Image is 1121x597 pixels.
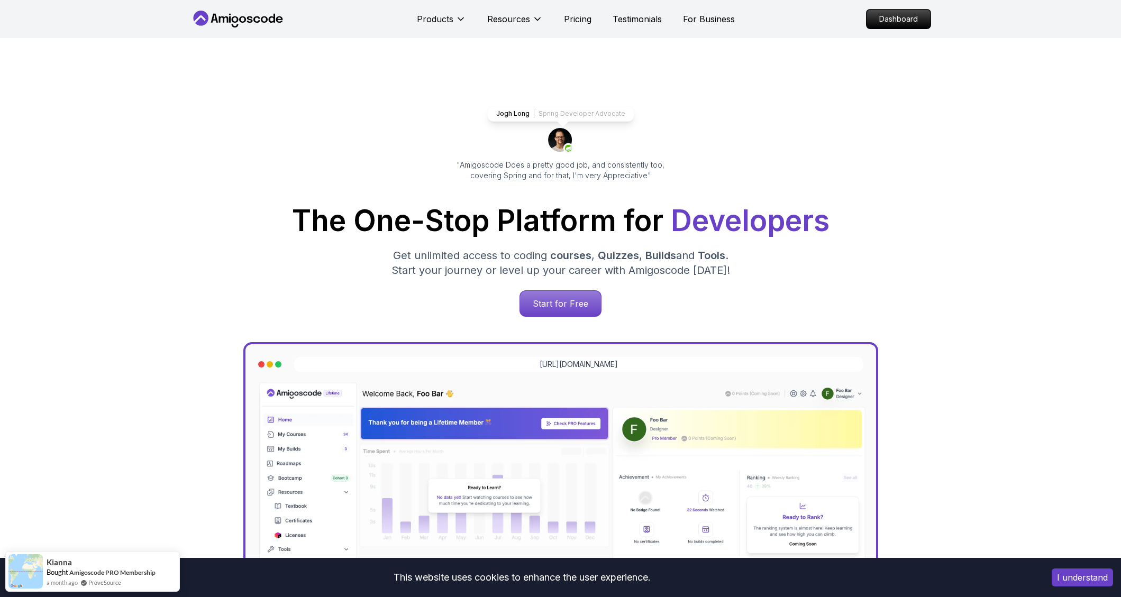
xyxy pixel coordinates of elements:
[598,249,639,262] span: Quizzes
[548,128,573,153] img: josh long
[671,203,830,238] span: Developers
[417,13,466,34] button: Products
[613,13,662,25] a: Testimonials
[867,10,931,29] p: Dashboard
[383,248,739,278] p: Get unlimited access to coding , , and . Start your journey or level up your career with Amigosco...
[540,359,618,370] a: [URL][DOMAIN_NAME]
[47,578,78,587] span: a month ago
[199,206,923,235] h1: The One-Stop Platform for
[539,109,625,118] p: Spring Developer Advocate
[520,290,601,317] a: Start for Free
[417,13,453,25] p: Products
[487,13,530,25] p: Resources
[1055,531,1121,581] iframe: chat widget
[47,558,72,567] span: Kianna
[8,554,43,589] img: provesource social proof notification image
[645,249,676,262] span: Builds
[88,578,121,587] a: ProveSource
[698,249,725,262] span: Tools
[1052,568,1113,586] button: Accept cookies
[520,291,601,316] p: Start for Free
[69,568,156,576] a: Amigoscode PRO Membership
[487,13,543,34] button: Resources
[496,109,530,118] p: Jogh Long
[550,249,591,262] span: courses
[866,9,931,29] a: Dashboard
[8,566,1036,589] div: This website uses cookies to enhance the user experience.
[47,568,68,576] span: Bought
[442,160,679,181] p: "Amigoscode Does a pretty good job, and consistently too, covering Spring and for that, I'm very ...
[683,13,735,25] a: For Business
[564,13,591,25] a: Pricing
